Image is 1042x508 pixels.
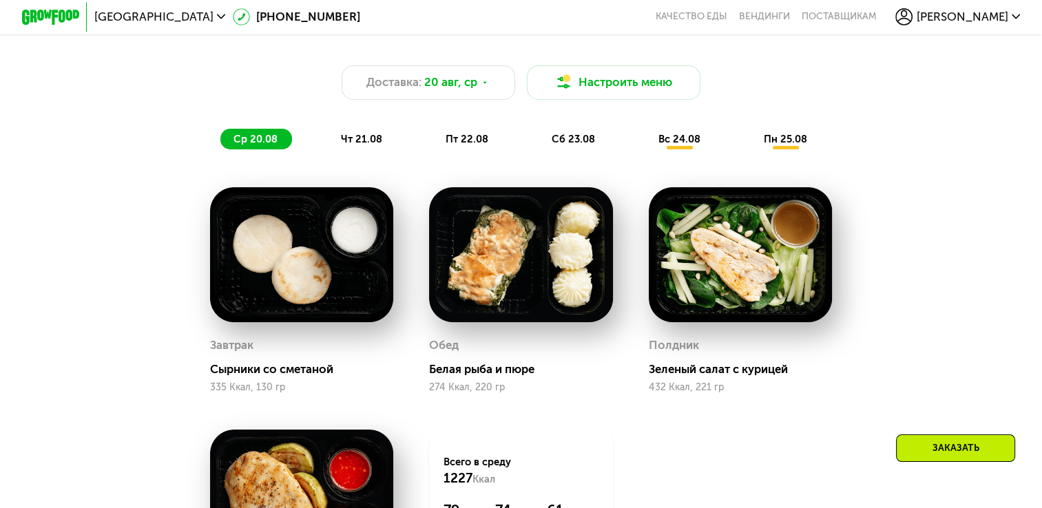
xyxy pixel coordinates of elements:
[649,362,844,377] div: Зеленый салат с курицей
[917,11,1008,23] span: [PERSON_NAME]
[649,382,832,393] div: 432 Ккал, 221 гр
[94,11,213,23] span: [GEOGRAPHIC_DATA]
[764,133,807,145] span: пн 25.08
[424,74,477,91] span: 20 авг, ср
[341,133,382,145] span: чт 21.08
[802,11,877,23] div: поставщикам
[896,434,1015,462] div: Заказать
[233,8,360,25] a: [PHONE_NUMBER]
[366,74,421,91] span: Доставка:
[210,382,393,393] div: 335 Ккал, 130 гр
[210,362,405,377] div: Сырники со сметаной
[446,133,488,145] span: пт 22.08
[210,335,253,357] div: Завтрак
[527,65,700,100] button: Настроить меню
[444,455,598,487] div: Всего в среду
[552,133,595,145] span: сб 23.08
[658,133,700,145] span: вс 24.08
[656,11,727,23] a: Качество еды
[429,335,459,357] div: Обед
[233,133,278,145] span: ср 20.08
[444,470,472,486] span: 1227
[472,473,495,485] span: Ккал
[429,382,612,393] div: 274 Ккал, 220 гр
[739,11,790,23] a: Вендинги
[649,335,699,357] div: Полдник
[429,362,624,377] div: Белая рыба и пюре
